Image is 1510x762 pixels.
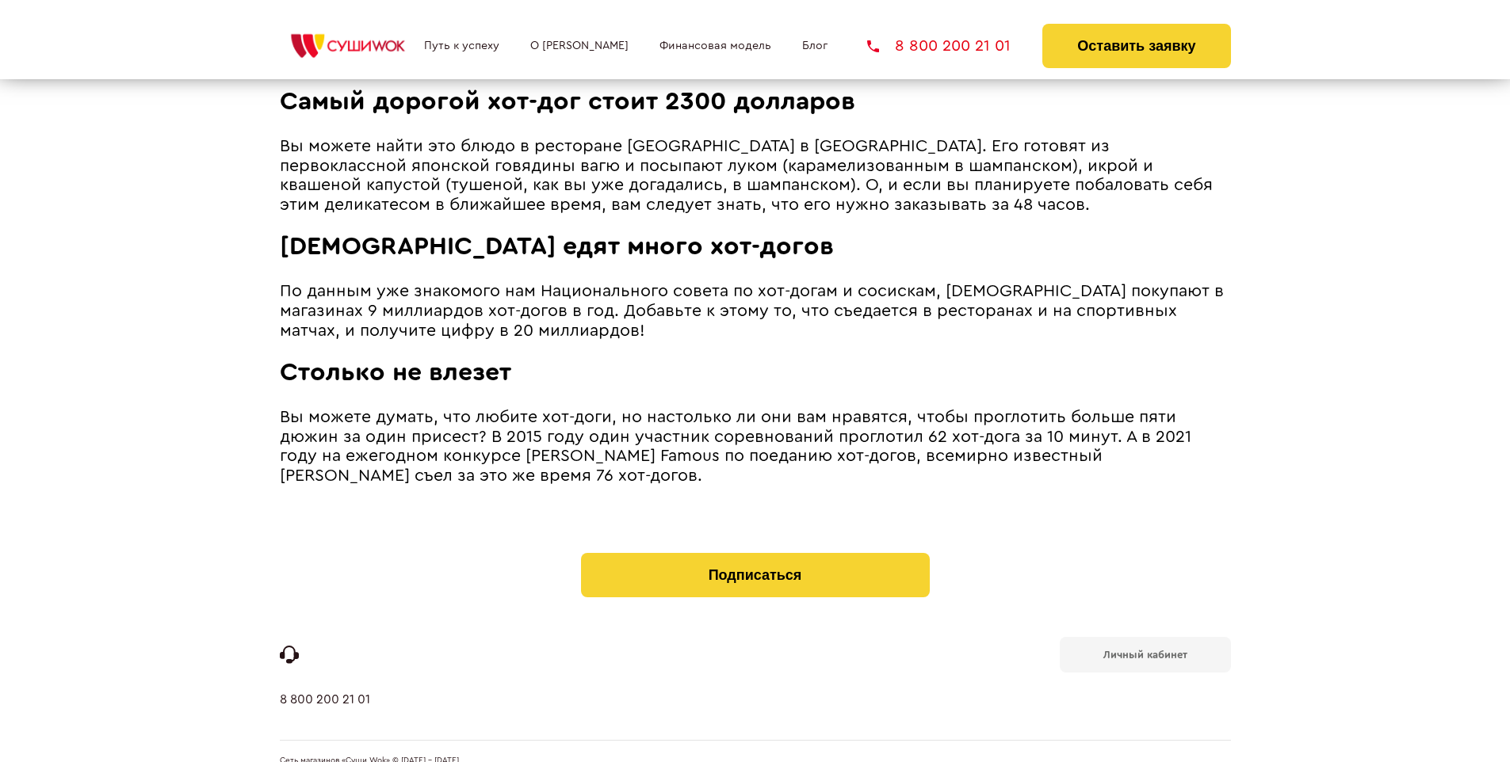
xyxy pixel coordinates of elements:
span: Вы можете найти это блюдо в ресторане [GEOGRAPHIC_DATA] в [GEOGRAPHIC_DATA]. Его готовят из перво... [280,138,1213,213]
a: 8 800 200 21 01 [280,692,370,740]
span: Самый дорогой хот-дог стоит 2300 долларов [280,89,855,114]
b: Личный кабинет [1103,650,1187,660]
a: Финансовая модель [659,40,771,52]
a: Путь к успеху [424,40,499,52]
a: 8 800 200 21 01 [867,38,1011,54]
a: Личный кабинет [1060,637,1231,672]
span: 8 800 200 21 01 [895,38,1011,54]
span: Столько не влезет [280,360,511,385]
button: Подписаться [581,553,930,597]
button: Оставить заявку [1042,24,1230,68]
span: Вы можете думать, что любите хот-доги, но настолько ли они вам нравятся, чтобы проглотить больше ... [280,409,1191,484]
a: Блог [802,40,828,52]
span: [DEMOGRAPHIC_DATA] едят много хот-догов [280,234,834,259]
a: О [PERSON_NAME] [530,40,629,52]
span: По данным уже знакомого нам Национального совета по хот-догам и сосискам, [DEMOGRAPHIC_DATA] поку... [280,283,1224,338]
